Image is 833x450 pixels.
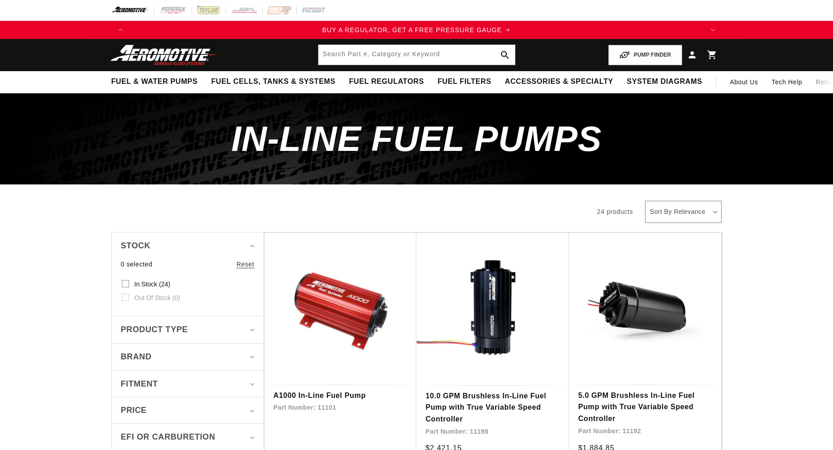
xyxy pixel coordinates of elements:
[121,316,255,343] summary: Product type (0 selected)
[111,21,130,39] button: Translation missing: en.sections.announcements.previous_announcement
[438,77,491,87] span: Fuel Filters
[318,45,515,65] input: Search by Part Number, Category or Keyword
[704,21,722,39] button: Translation missing: en.sections.announcements.next_announcement
[121,259,153,269] span: 0 selected
[608,45,682,65] button: PUMP FINDER
[89,21,745,39] slideshow-component: Translation missing: en.sections.announcements.announcement_bar
[772,77,803,87] span: Tech Help
[130,25,704,35] div: Announcement
[231,119,602,159] span: In-Line Fuel Pumps
[135,280,170,288] span: In stock (24)
[108,44,221,66] img: Aeromotive
[505,77,613,87] span: Accessories & Specialty
[121,323,188,336] span: Product type
[121,344,255,370] summary: Brand (0 selected)
[578,390,712,425] a: 5.0 GPM Brushless In-Line Fuel Pump with True Variable Speed Controller
[765,71,809,93] summary: Tech Help
[121,431,216,444] span: EFI or Carburetion
[105,71,205,92] summary: Fuel & Water Pumps
[322,26,502,34] span: BUY A REGULATOR, GET A FREE PRESSURE GAUGE
[121,377,158,391] span: Fitment
[730,78,758,86] span: About Us
[349,77,424,87] span: Fuel Regulators
[204,71,342,92] summary: Fuel Cells, Tanks & Systems
[211,77,335,87] span: Fuel Cells, Tanks & Systems
[121,404,147,416] span: Price
[135,294,180,302] span: Out of stock (0)
[130,25,704,35] a: BUY A REGULATOR, GET A FREE PRESSURE GAUGE
[274,390,408,402] a: A1000 In-Line Fuel Pump
[495,45,515,65] button: search button
[236,259,255,269] a: Reset
[121,239,151,252] span: Stock
[121,350,152,363] span: Brand
[620,71,709,92] summary: System Diagrams
[130,25,704,35] div: 1 of 4
[431,71,498,92] summary: Fuel Filters
[121,371,255,397] summary: Fitment (0 selected)
[425,390,560,425] a: 10.0 GPM Brushless In-Line Fuel Pump with True Variable Speed Controller
[121,232,255,259] summary: Stock (0 selected)
[121,397,255,423] summary: Price
[627,77,702,87] span: System Diagrams
[111,77,198,87] span: Fuel & Water Pumps
[597,208,633,215] span: 24 products
[723,71,765,93] a: About Us
[342,71,430,92] summary: Fuel Regulators
[498,71,620,92] summary: Accessories & Specialty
